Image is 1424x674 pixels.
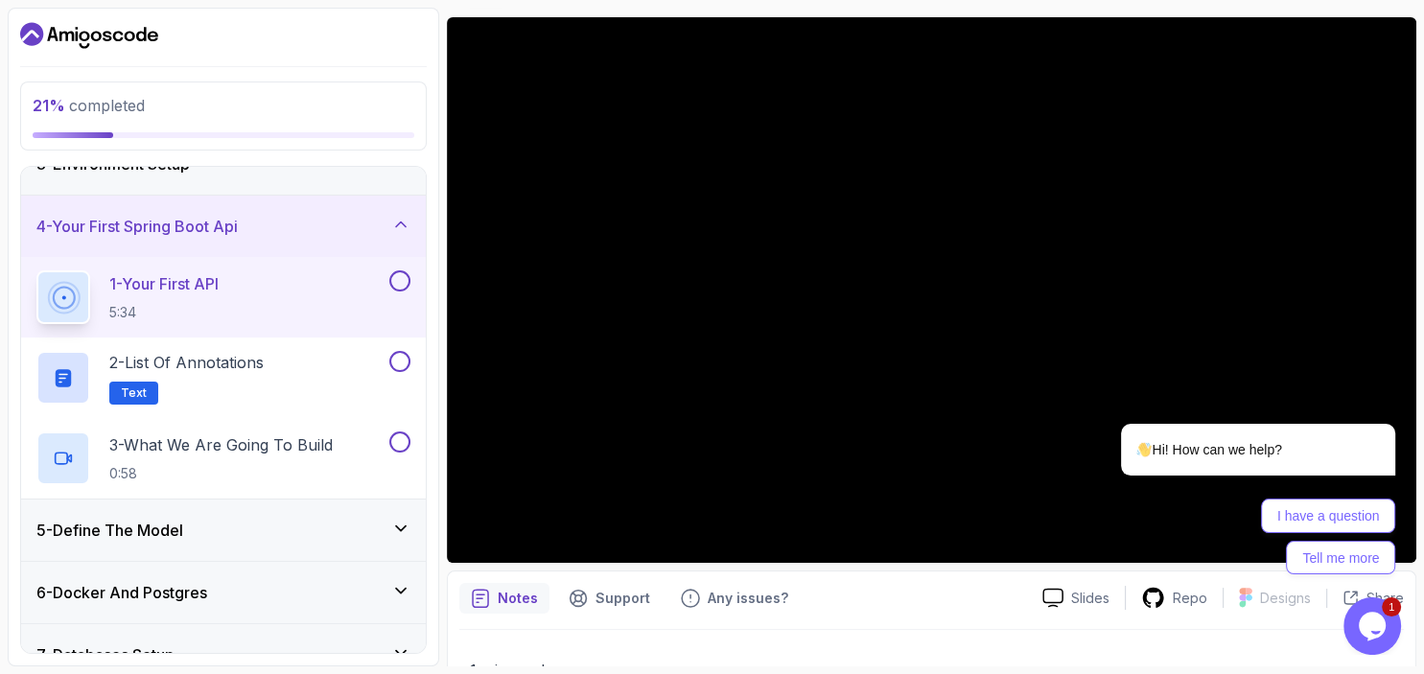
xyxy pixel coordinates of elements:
[708,589,788,608] p: Any issues?
[595,589,650,608] p: Support
[36,643,175,666] h3: 7 - Databases Setup
[447,17,1416,563] iframe: 1 - Your First API
[1060,251,1405,588] iframe: chat widget
[36,270,410,324] button: 1-Your First API5:34
[459,583,549,614] button: notes button
[109,433,333,456] p: 3 - What We Are Going To Build
[109,351,264,374] p: 2 - List of Annotations
[36,519,183,542] h3: 5 - Define The Model
[1126,586,1223,610] a: Repo
[498,589,538,608] p: Notes
[1027,588,1125,608] a: Slides
[20,20,158,51] a: Dashboard
[1173,589,1207,608] p: Repo
[1366,589,1404,608] p: Share
[109,303,219,322] p: 5:34
[21,196,426,257] button: 4-Your First Spring Boot Api
[1343,597,1405,655] iframe: chat widget
[1260,589,1311,608] p: Designs
[36,431,410,485] button: 3-What We Are Going To Build0:58
[36,351,410,405] button: 2-List of AnnotationsText
[33,96,145,115] span: completed
[557,583,662,614] button: Support button
[1071,589,1109,608] p: Slides
[21,562,426,623] button: 6-Docker And Postgres
[36,581,207,604] h3: 6 - Docker And Postgres
[121,385,147,401] span: Text
[669,583,800,614] button: Feedback button
[36,215,238,238] h3: 4 - Your First Spring Boot Api
[21,500,426,561] button: 5-Define The Model
[109,272,219,295] p: 1 - Your First API
[109,464,333,483] p: 0:58
[1326,589,1404,608] button: Share
[33,96,65,115] span: 21 %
